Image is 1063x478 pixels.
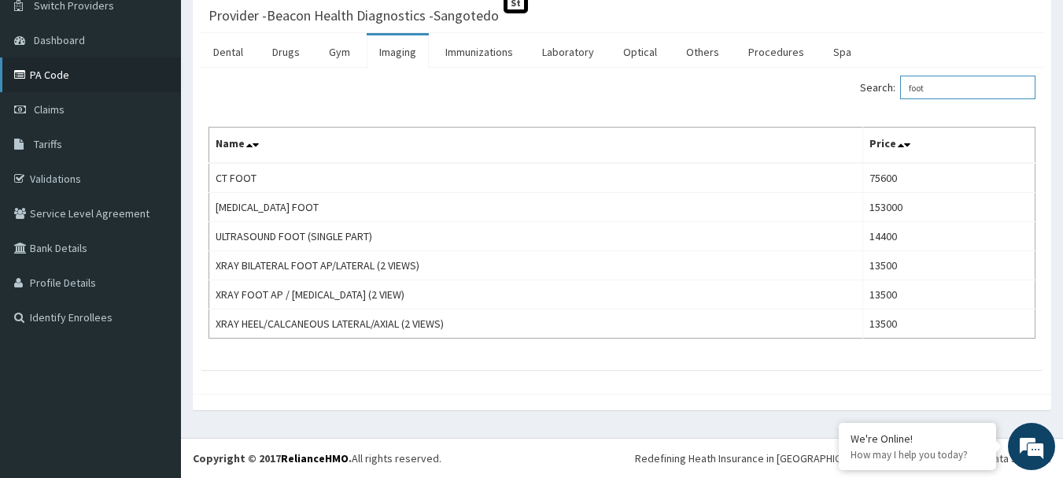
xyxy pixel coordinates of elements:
a: Gym [316,35,363,69]
div: Chat with us now [82,88,264,109]
textarea: Type your message and hit 'Enter' [8,314,300,369]
td: 75600 [862,163,1035,193]
a: Others [674,35,732,69]
td: ULTRASOUND FOOT (SINGLE PART) [209,222,863,251]
a: Optical [611,35,670,69]
span: Claims [34,102,65,117]
div: Minimize live chat window [258,8,296,46]
a: Dental [201,35,256,69]
td: 13500 [862,251,1035,280]
span: Tariffs [34,137,62,151]
a: Imaging [367,35,429,69]
td: 13500 [862,280,1035,309]
td: 153000 [862,193,1035,222]
a: Laboratory [530,35,607,69]
footer: All rights reserved. [181,438,1063,478]
a: Spa [821,35,864,69]
td: XRAY BILATERAL FOOT AP/LATERAL (2 VIEWS) [209,251,863,280]
strong: Copyright © 2017 . [193,451,352,465]
td: CT FOOT [209,163,863,193]
td: XRAY FOOT AP / [MEDICAL_DATA] (2 VIEW) [209,280,863,309]
div: Redefining Heath Insurance in [GEOGRAPHIC_DATA] using Telemedicine and Data Science! [635,450,1051,466]
td: XRAY HEEL/CALCANEOUS LATERAL/AXIAL (2 VIEWS) [209,309,863,339]
th: Price [862,128,1035,164]
td: [MEDICAL_DATA] FOOT [209,193,863,222]
a: Procedures [736,35,817,69]
input: Search: [900,76,1035,99]
a: Immunizations [433,35,526,69]
p: How may I help you today? [851,448,984,461]
a: RelianceHMO [281,451,349,465]
td: 14400 [862,222,1035,251]
span: Dashboard [34,33,85,47]
img: d_794563401_company_1708531726252_794563401 [29,79,64,118]
span: We're online! [91,140,217,299]
th: Name [209,128,863,164]
h3: Provider - Beacon Health Diagnostics -Sangotedo [209,9,499,23]
td: 13500 [862,309,1035,339]
label: Search: [860,76,1035,99]
div: We're Online! [851,432,984,446]
a: Drugs [260,35,312,69]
